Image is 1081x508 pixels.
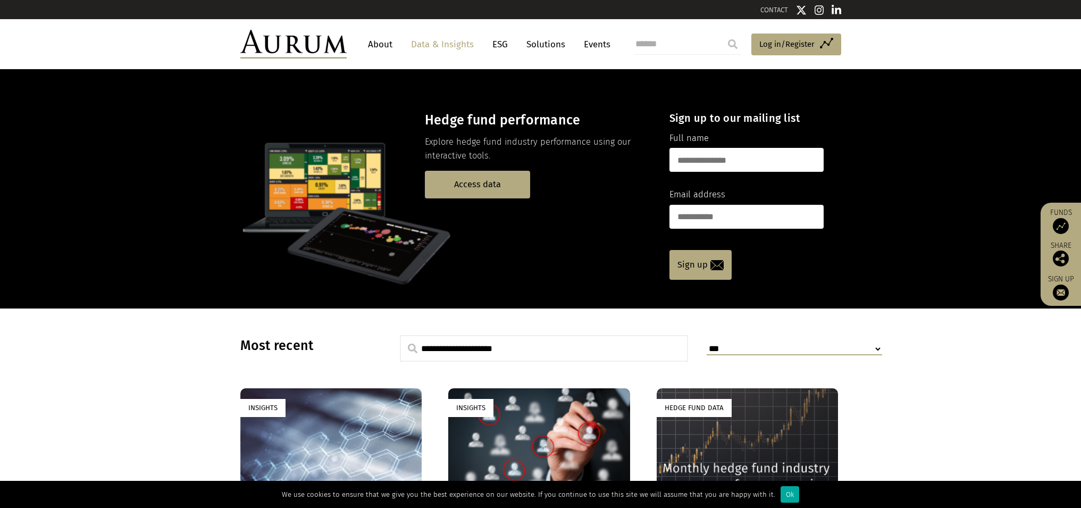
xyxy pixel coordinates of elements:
[425,171,530,198] a: Access data
[759,38,815,51] span: Log in/Register
[722,34,743,55] input: Submit
[425,135,651,163] p: Explore hedge fund industry performance using our interactive tools.
[815,5,824,15] img: Instagram icon
[240,30,347,59] img: Aurum
[781,486,799,503] div: Ok
[796,5,807,15] img: Twitter icon
[669,250,732,280] a: Sign up
[832,5,841,15] img: Linkedin icon
[406,35,479,54] a: Data & Insights
[1053,251,1069,267] img: Share this post
[657,399,732,417] div: Hedge Fund Data
[408,344,417,353] img: search.svg
[579,35,610,54] a: Events
[751,34,841,56] a: Log in/Register
[760,6,788,14] a: CONTACT
[363,35,398,54] a: About
[487,35,513,54] a: ESG
[425,112,651,128] h3: Hedge fund performance
[1053,218,1069,234] img: Access Funds
[669,131,709,145] label: Full name
[1046,208,1076,234] a: Funds
[669,112,824,124] h4: Sign up to our mailing list
[448,399,493,417] div: Insights
[1053,285,1069,301] img: Sign up to our newsletter
[669,188,725,202] label: Email address
[1046,242,1076,267] div: Share
[710,260,724,270] img: email-icon
[1046,274,1076,301] a: Sign up
[240,399,286,417] div: Insights
[240,338,373,354] h3: Most recent
[521,35,571,54] a: Solutions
